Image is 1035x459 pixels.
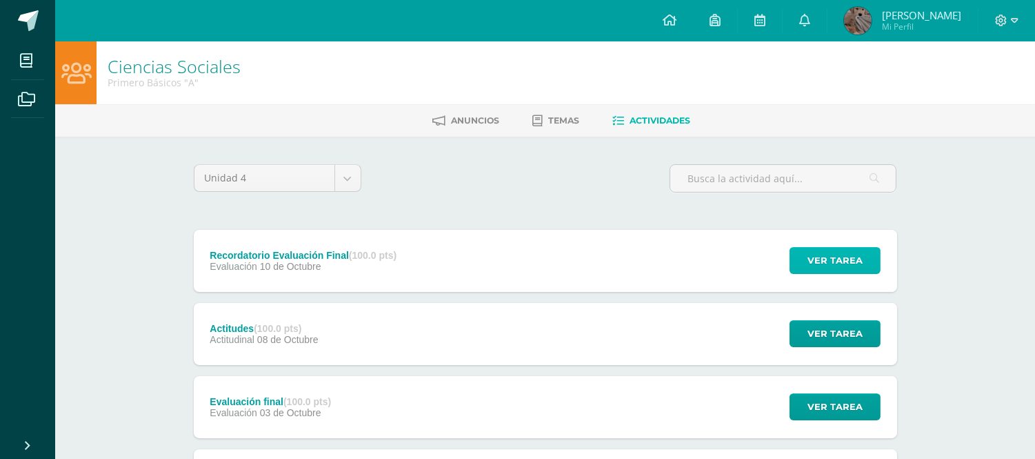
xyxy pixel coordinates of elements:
[108,55,241,78] a: Ciencias Sociales
[549,115,580,126] span: Temas
[452,115,500,126] span: Anuncios
[210,334,254,345] span: Actitudinal
[844,7,872,35] img: 31939a3c825507503baf5dccd1318a21.png
[283,396,331,407] strong: (100.0 pts)
[210,250,396,261] div: Recordatorio Evaluación Final
[433,110,500,132] a: Anuncios
[194,165,361,191] a: Unidad 4
[670,165,896,192] input: Busca la actividad aquí...
[260,261,321,272] span: 10 de Octubre
[630,115,691,126] span: Actividades
[790,393,881,420] button: Ver tarea
[257,334,319,345] span: 08 de Octubre
[108,57,241,76] h1: Ciencias Sociales
[254,323,301,334] strong: (100.0 pts)
[210,261,257,272] span: Evaluación
[260,407,321,418] span: 03 de Octubre
[807,321,863,346] span: Ver tarea
[210,407,257,418] span: Evaluación
[210,323,318,334] div: Actitudes
[882,8,961,22] span: [PERSON_NAME]
[807,394,863,420] span: Ver tarea
[807,248,863,273] span: Ver tarea
[882,21,961,32] span: Mi Perfil
[533,110,580,132] a: Temas
[349,250,396,261] strong: (100.0 pts)
[790,320,881,347] button: Ver tarea
[613,110,691,132] a: Actividades
[108,76,241,89] div: Primero Básicos 'A'
[210,396,331,407] div: Evaluación final
[205,165,324,191] span: Unidad 4
[790,247,881,274] button: Ver tarea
